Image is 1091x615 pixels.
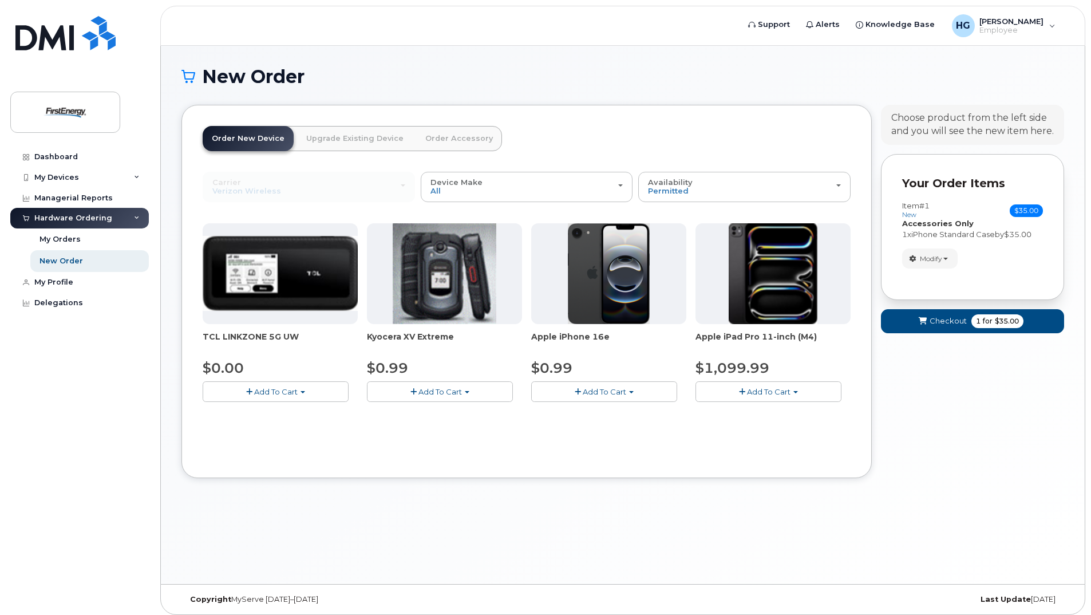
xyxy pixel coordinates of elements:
[902,249,958,269] button: Modify
[648,178,693,187] span: Availability
[747,387,790,396] span: Add To Cart
[902,202,930,218] h3: Item
[981,595,1031,604] strong: Last Update
[367,360,408,376] span: $0.99
[995,316,1019,326] span: $35.00
[181,66,1064,86] h1: New Order
[1041,565,1082,606] iframe: Messenger Launcher
[881,309,1064,333] button: Checkout 1 for $35.00
[181,595,476,604] div: MyServe [DATE]–[DATE]
[1010,204,1043,217] span: $35.00
[254,387,298,396] span: Add To Cart
[531,360,572,376] span: $0.99
[203,236,358,311] img: linkzone5g.png
[367,381,513,401] button: Add To Cart
[421,172,633,202] button: Device Make All
[638,172,851,202] button: Availability Permitted
[902,211,916,219] small: new
[902,219,974,228] strong: Accessories Only
[770,595,1064,604] div: [DATE]
[1004,230,1031,239] span: $35.00
[568,223,650,324] img: iphone16e.png
[203,331,358,354] div: TCL LINKZONE 5G UW
[891,112,1054,138] div: Choose product from the left side and you will see the new item here.
[648,186,689,195] span: Permitted
[981,316,995,326] span: for
[695,381,841,401] button: Add To Cart
[416,126,502,151] a: Order Accessory
[583,387,626,396] span: Add To Cart
[203,360,244,376] span: $0.00
[190,595,231,604] strong: Copyright
[902,229,1043,240] div: x by
[930,316,967,326] span: Checkout
[367,331,522,354] div: Kyocera XV Extreme
[418,387,462,396] span: Add To Cart
[919,201,930,210] span: #1
[430,186,441,195] span: All
[203,381,349,401] button: Add To Cart
[976,316,981,326] span: 1
[729,223,817,324] img: ipad_pro_11_m4.png
[902,230,907,239] span: 1
[297,126,413,151] a: Upgrade Existing Device
[920,254,942,264] span: Modify
[902,175,1043,192] p: Your Order Items
[393,223,496,324] img: xvextreme.gif
[531,331,686,354] div: Apple iPhone 16e
[430,178,483,187] span: Device Make
[531,381,677,401] button: Add To Cart
[203,126,294,151] a: Order New Device
[911,230,995,239] span: iPhone Standard Case
[695,331,851,354] div: Apple iPad Pro 11-inch (M4)
[695,360,769,376] span: $1,099.99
